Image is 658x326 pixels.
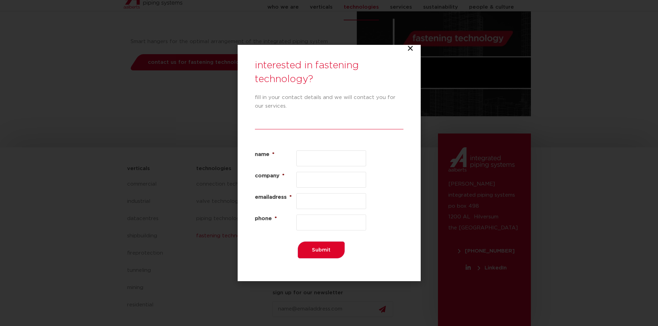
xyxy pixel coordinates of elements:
[298,241,345,258] input: Submit
[255,215,296,223] label: phone
[255,193,296,201] label: emailadress
[407,45,414,52] a: Close
[255,150,296,159] label: name
[255,172,296,180] label: company
[255,59,403,86] h3: interested in fastening technology?
[255,93,403,110] p: fill in your contact details and we will contact you for our services.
